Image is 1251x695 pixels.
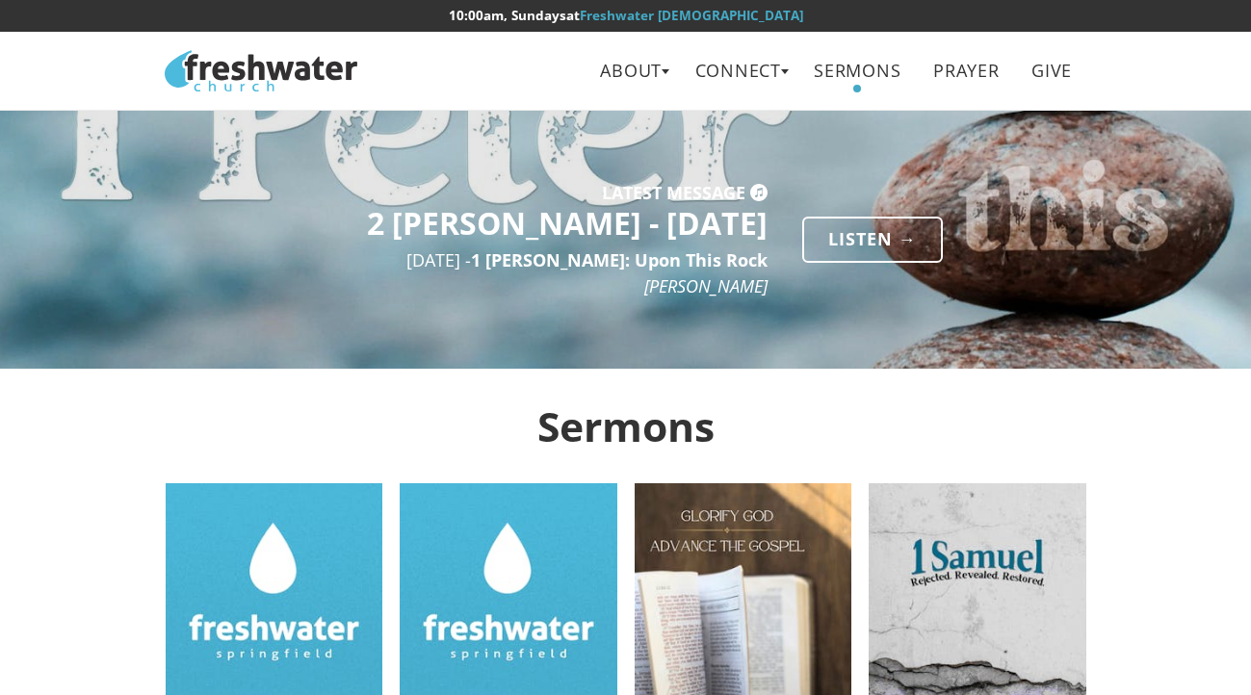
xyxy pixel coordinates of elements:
[644,274,768,297] span: [PERSON_NAME]
[1018,49,1086,92] a: Give
[166,247,768,299] p: [DATE] -
[580,7,803,24] a: Freshwater [DEMOGRAPHIC_DATA]
[586,49,676,92] a: About
[165,50,357,91] img: Freshwater Church
[471,248,768,271] span: 1 [PERSON_NAME]: Upon This Rock
[681,49,795,92] a: Connect
[166,206,768,240] h3: 2 [PERSON_NAME] - [DATE]
[449,7,566,24] time: 10:00am, Sundays
[800,49,915,92] a: Sermons
[802,217,943,262] a: Listen →
[602,189,745,197] h5: Latest Message
[920,49,1013,92] a: Prayer
[165,9,1085,23] h6: at
[165,403,1085,449] h2: Sermons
